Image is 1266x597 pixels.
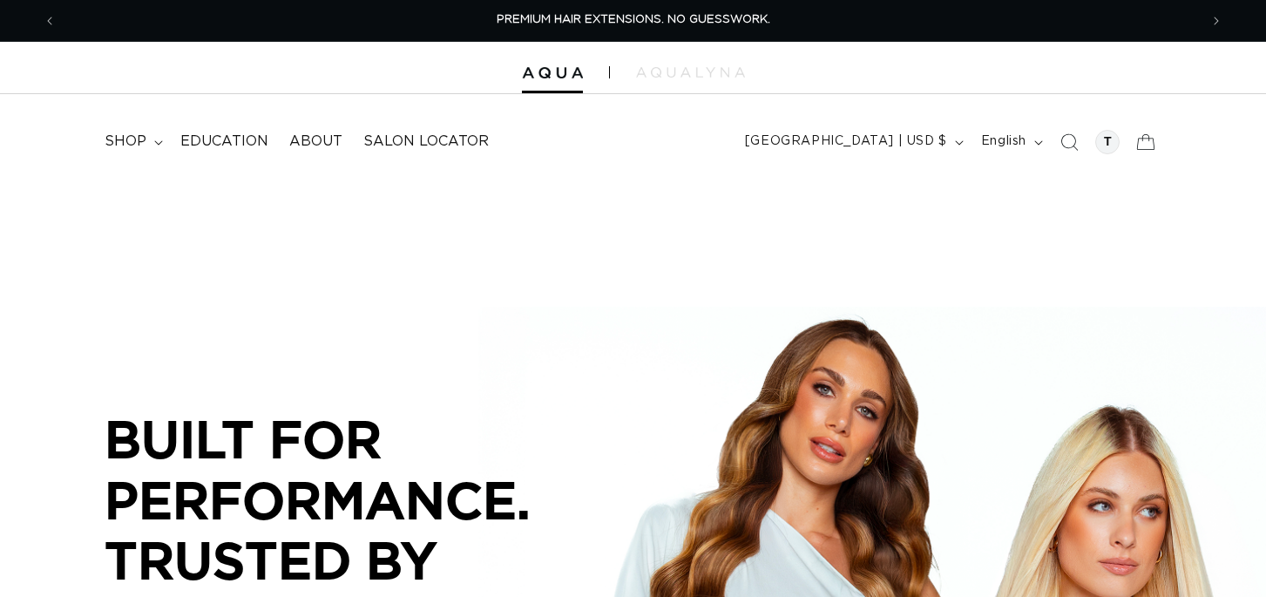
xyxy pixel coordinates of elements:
[353,122,499,161] a: Salon Locator
[497,14,770,25] span: PREMIUM HAIR EXTENSIONS. NO GUESSWORK.
[30,4,69,37] button: Previous announcement
[289,132,342,151] span: About
[363,132,489,151] span: Salon Locator
[745,132,947,151] span: [GEOGRAPHIC_DATA] | USD $
[180,132,268,151] span: Education
[170,122,279,161] a: Education
[981,132,1026,151] span: English
[735,126,971,159] button: [GEOGRAPHIC_DATA] | USD $
[279,122,353,161] a: About
[636,67,745,78] img: aqualyna.com
[94,122,170,161] summary: shop
[1197,4,1236,37] button: Next announcement
[1050,123,1088,161] summary: Search
[522,67,583,79] img: Aqua Hair Extensions
[971,126,1050,159] button: English
[105,132,146,151] span: shop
